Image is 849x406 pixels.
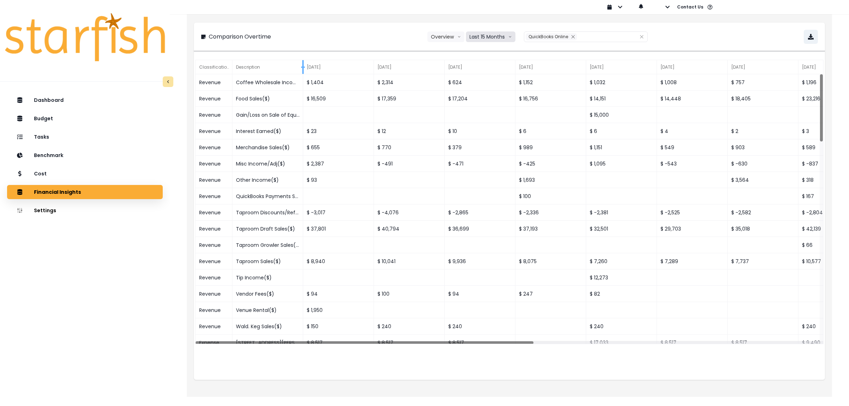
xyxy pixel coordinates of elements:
svg: arrow down line [508,33,512,40]
p: Cost [34,171,47,177]
div: [STREET_ADDRESS][PERSON_NAME]($) [232,335,303,351]
div: $ 12,273 [586,269,657,286]
p: Budget [34,116,53,122]
div: [DATE] [374,60,445,74]
div: $ 10,041 [374,253,445,269]
div: $ 903 [728,139,798,156]
div: $ -471 [445,156,515,172]
div: $ 7,260 [586,253,657,269]
div: $ 18,405 [728,91,798,107]
p: Tasks [34,134,49,140]
div: $ -2,336 [515,204,586,221]
div: $ 8,517 [445,335,515,351]
div: Revenue [196,188,232,204]
div: Misc Income/Adj($) [232,156,303,172]
div: $ 150 [303,318,374,335]
div: $ 6 [586,123,657,139]
div: $ 10 [445,123,515,139]
div: $ 7,737 [728,253,798,269]
button: Remove [569,33,577,40]
button: Clear [640,33,644,40]
div: $ 8,517 [657,335,728,351]
div: $ 93 [303,172,374,188]
div: [DATE] [445,60,515,74]
div: $ 17,359 [374,91,445,107]
div: Revenue [196,253,232,269]
div: $ 15,000 [586,107,657,123]
svg: arrow down line [457,33,461,40]
svg: close [640,35,644,39]
button: Tasks [7,130,163,144]
div: Revenue [196,91,232,107]
div: Revenue [196,156,232,172]
div: $ 29,703 [657,221,728,237]
div: $ 2 [728,123,798,139]
div: Taproom Sales($) [232,253,303,269]
div: [DATE] [586,60,657,74]
button: Cost [7,167,163,181]
div: QuickBooks Online [526,33,577,40]
div: $ 8,517 [303,335,374,351]
div: $ 770 [374,139,445,156]
div: [DATE] [728,60,798,74]
div: $ 1,152 [515,74,586,91]
div: $ 100 [374,286,445,302]
div: $ -2,582 [728,204,798,221]
div: $ 549 [657,139,728,156]
div: Taproom Draft Sales($) [232,221,303,237]
div: $ 82 [586,286,657,302]
div: $ 8,517 [374,335,445,351]
div: Revenue [196,172,232,188]
div: $ 8,517 [728,335,798,351]
span: QuickBooks Online [529,34,568,40]
div: $ 240 [445,318,515,335]
div: Revenue [196,139,232,156]
div: Revenue [196,107,232,123]
button: Settings [7,203,163,217]
div: Classification [196,60,232,74]
div: $ 16,756 [515,91,586,107]
div: $ 14,151 [586,91,657,107]
div: $ 1,151 [586,139,657,156]
div: $ 240 [586,318,657,335]
div: Venue Rental($) [232,302,303,318]
div: $ -3,017 [303,204,374,221]
div: $ 4 [657,123,728,139]
div: $ 989 [515,139,586,156]
div: $ 1,693 [515,172,586,188]
p: Benchmark [34,152,63,158]
button: Last 15 Monthsarrow down line [466,31,515,42]
div: $ -630 [728,156,798,172]
div: $ 36,699 [445,221,515,237]
div: $ 757 [728,74,798,91]
div: Other Income($) [232,172,303,188]
div: $ 379 [445,139,515,156]
p: Comparison Overtime [209,33,271,41]
div: $ 14,448 [657,91,728,107]
svg: close [571,35,575,39]
div: $ 3,564 [728,172,798,188]
button: Benchmark [7,148,163,162]
div: $ 655 [303,139,374,156]
div: $ 6 [515,123,586,139]
div: Tip Income($) [232,269,303,286]
button: Budget [7,111,163,126]
div: Revenue [196,237,232,253]
div: Taproom Discounts/Refunds($) [232,204,303,221]
div: Revenue [196,286,232,302]
div: $ 7,289 [657,253,728,269]
button: Overviewarrow down line [427,31,464,42]
div: $ 1,032 [586,74,657,91]
div: Taproom Growler Sales($) [232,237,303,253]
div: Wald. Keg Sales($) [232,318,303,335]
div: $ 17,033 [586,335,657,351]
div: QuickBooks Payments Sales($) [232,188,303,204]
div: $ 8,940 [303,253,374,269]
div: $ 17,204 [445,91,515,107]
div: [DATE] [657,60,728,74]
div: Revenue [196,269,232,286]
div: $ 1,095 [586,156,657,172]
div: Revenue [196,204,232,221]
div: $ -425 [515,156,586,172]
div: $ 240 [374,318,445,335]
